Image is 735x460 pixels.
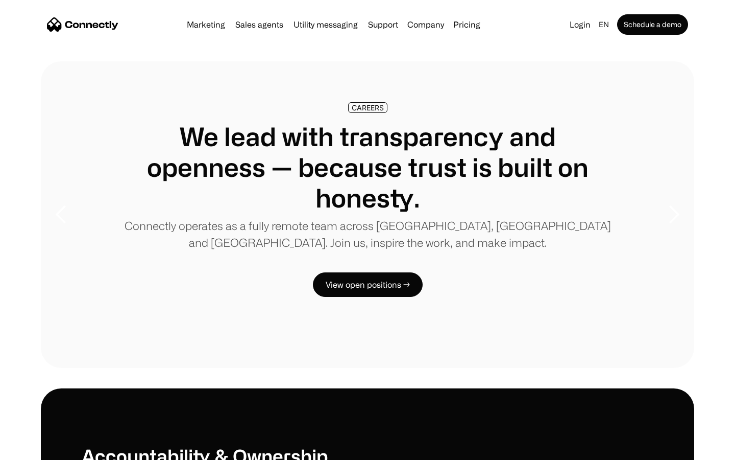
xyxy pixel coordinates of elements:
div: CAREERS [352,104,384,111]
a: Utility messaging [289,20,362,29]
a: Login [566,17,595,32]
a: Schedule a demo [617,14,688,35]
a: Pricing [449,20,484,29]
div: Company [407,17,444,32]
aside: Language selected: English [10,441,61,456]
a: Marketing [183,20,229,29]
ul: Language list [20,442,61,456]
h1: We lead with transparency and openness — because trust is built on honesty. [122,121,612,213]
a: Support [364,20,402,29]
div: en [599,17,609,32]
a: Sales agents [231,20,287,29]
p: Connectly operates as a fully remote team across [GEOGRAPHIC_DATA], [GEOGRAPHIC_DATA] and [GEOGRA... [122,217,612,251]
a: View open positions → [313,272,423,297]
